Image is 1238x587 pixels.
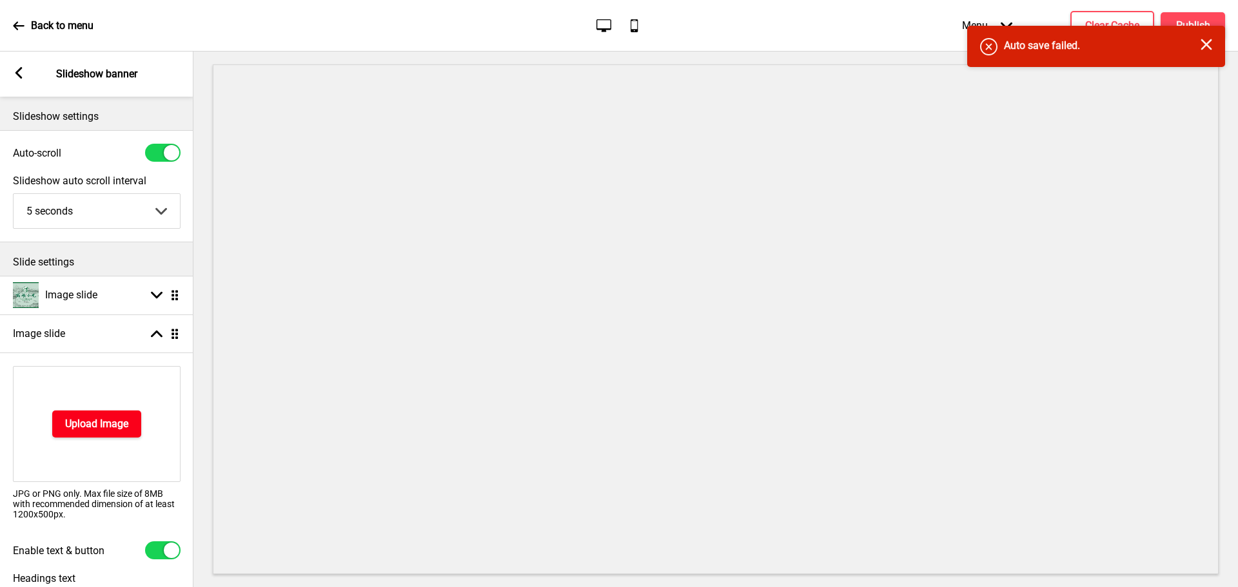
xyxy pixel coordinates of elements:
[31,19,93,33] p: Back to menu
[13,488,181,519] p: JPG or PNG only. Max file size of 8MB with recommended dimension of at least 1200x500px.
[56,67,137,81] p: Slideshow banner
[13,175,181,187] label: Slideshow auto scroll interval
[13,572,75,584] label: Headings text
[13,544,104,557] label: Enable text & button
[1161,12,1225,39] button: Publish
[45,288,97,302] h4: Image slide
[13,110,181,124] p: Slideshow settings
[65,417,128,431] h4: Upload Image
[13,147,61,159] label: Auto-scroll
[1004,39,1201,53] h4: Auto save failed.
[1085,19,1139,33] h4: Clear Cache
[1176,19,1210,33] h4: Publish
[13,255,181,269] p: Slide settings
[13,327,65,341] h4: Image slide
[1070,11,1154,41] button: Clear Cache
[52,410,141,438] button: Upload Image
[13,8,93,43] a: Back to menu
[949,6,1025,44] div: Menu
